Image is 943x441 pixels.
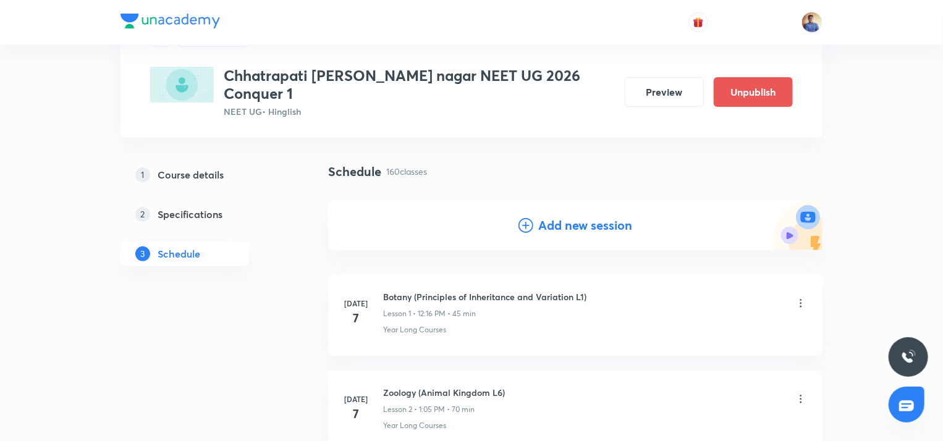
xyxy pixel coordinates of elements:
a: Company Logo [121,14,220,31]
p: NEET UG • Hinglish [224,105,615,118]
p: Lesson 2 • 1:05 PM • 70 min [383,404,475,415]
img: Bhushan BM [801,12,822,33]
h6: [DATE] [344,298,368,309]
p: Lesson 1 • 12:16 PM • 45 min [383,308,476,319]
h6: [DATE] [344,393,368,405]
p: 3 [135,246,150,261]
h4: Add new session [538,216,632,235]
p: 2 [135,207,150,222]
h6: Botany (Principles of Inheritance and Variation L1) [383,290,586,303]
p: 160 classes [386,165,427,178]
button: Preview [625,77,704,107]
h4: 7 [344,309,368,327]
h5: Course details [158,167,224,182]
img: 63FDB374-0A13-4293-8F88-EF0A9BA56DEC_plus.png [150,67,214,103]
p: Year Long Courses [383,324,446,335]
h5: Schedule [158,246,200,261]
h3: Chhatrapati [PERSON_NAME] nagar NEET UG 2026 Conquer 1 [224,67,615,103]
h5: Specifications [158,207,222,222]
p: 1 [135,167,150,182]
p: Year Long Courses [383,420,446,431]
img: ttu [901,350,916,364]
img: Company Logo [121,14,220,28]
button: avatar [688,12,708,32]
h6: Zoology (Animal Kingdom L6) [383,386,505,399]
img: avatar [693,17,704,28]
a: 1Course details [121,162,289,187]
button: Unpublish [714,77,793,107]
a: 2Specifications [121,202,289,227]
img: Add [773,201,822,250]
h4: Schedule [328,162,381,181]
h4: 7 [344,405,368,423]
